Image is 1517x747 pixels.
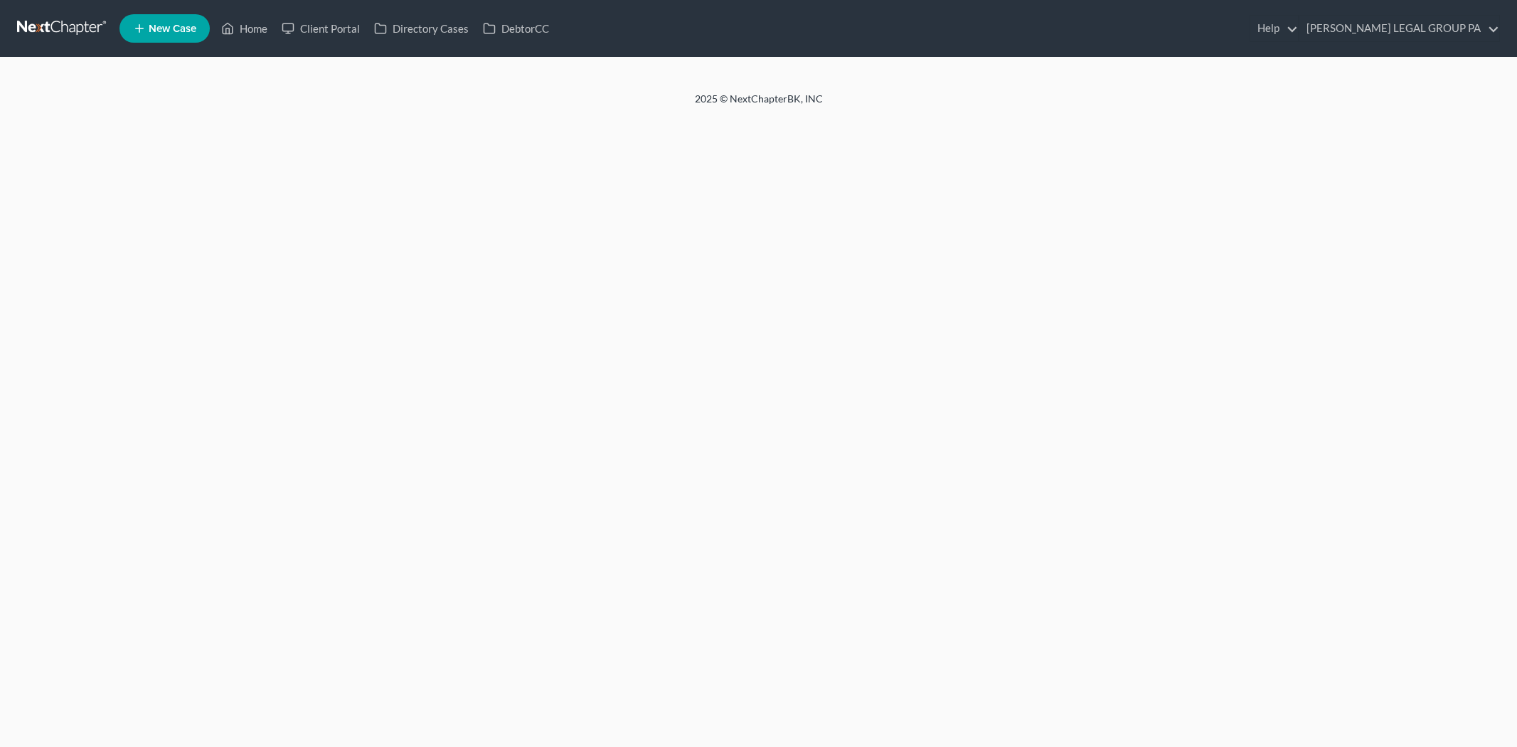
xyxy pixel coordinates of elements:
[353,92,1164,117] div: 2025 © NextChapterBK, INC
[476,16,556,41] a: DebtorCC
[119,14,210,43] new-legal-case-button: New Case
[275,16,367,41] a: Client Portal
[1299,16,1499,41] a: [PERSON_NAME] LEGAL GROUP PA
[367,16,476,41] a: Directory Cases
[214,16,275,41] a: Home
[1250,16,1298,41] a: Help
